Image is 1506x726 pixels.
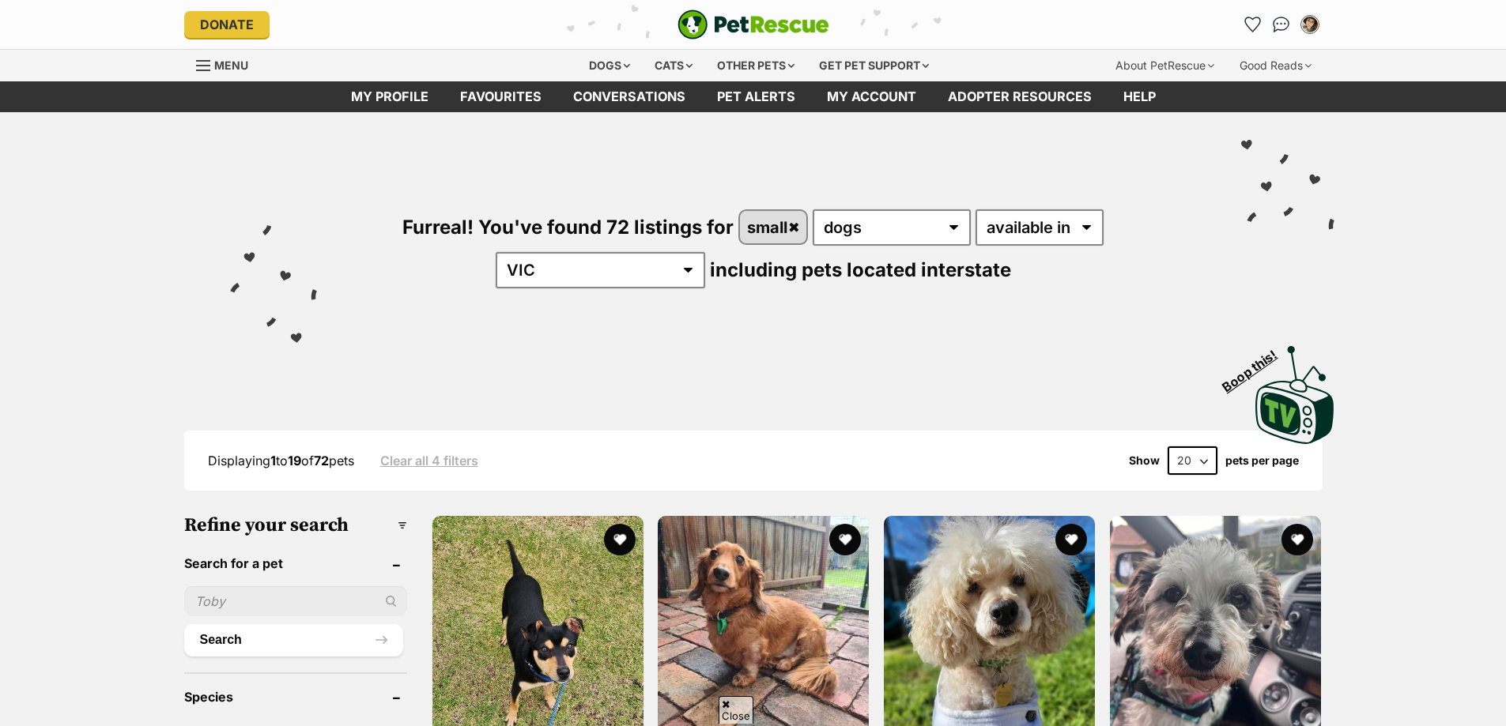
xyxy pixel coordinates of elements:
ul: Account quick links [1240,12,1323,37]
a: Boop this! [1255,332,1334,447]
a: Favourites [444,81,557,112]
button: favourite [829,524,861,555]
span: Displaying to of pets [208,453,354,468]
header: Search for a pet [184,556,407,570]
a: Menu [196,50,259,78]
button: favourite [1055,524,1087,555]
button: favourite [603,524,635,555]
div: Get pet support [808,50,940,81]
a: small [740,211,807,243]
span: Show [1129,454,1160,467]
h3: Refine your search [184,514,407,536]
span: Furreal! You've found 72 listings for [402,216,734,239]
a: Help [1108,81,1172,112]
input: Toby [184,586,407,616]
a: PetRescue [678,9,829,39]
div: Good Reads [1229,50,1323,81]
span: Menu [214,58,248,72]
a: Conversations [1269,12,1294,37]
img: logo-e224e6f780fb5917bec1dbf3a21bbac754714ae5b6737aabdf751b685950b380.svg [678,9,829,39]
span: Close [719,696,753,724]
div: Cats [644,50,704,81]
div: Other pets [706,50,806,81]
a: Favourites [1240,12,1266,37]
a: Adopter resources [932,81,1108,112]
div: Dogs [578,50,641,81]
a: Donate [184,11,270,38]
span: including pets located interstate [710,258,1011,281]
img: Claire Parry profile pic [1302,17,1318,32]
button: My account [1297,12,1323,37]
a: conversations [557,81,701,112]
span: Boop this! [1219,337,1292,394]
a: My account [811,81,932,112]
img: PetRescue TV logo [1255,346,1334,444]
button: favourite [1281,524,1313,555]
strong: 1 [270,453,276,468]
header: Species [184,690,407,704]
strong: 72 [314,453,329,468]
img: chat-41dd97257d64d25036548639549fe6c8038ab92f7586957e7f3b1b290dea8141.svg [1273,17,1289,32]
button: Search [184,624,403,656]
div: About PetRescue [1104,50,1225,81]
a: Pet alerts [701,81,811,112]
label: pets per page [1225,454,1299,467]
strong: 19 [288,453,301,468]
a: Clear all 4 filters [380,453,478,468]
a: My profile [335,81,444,112]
